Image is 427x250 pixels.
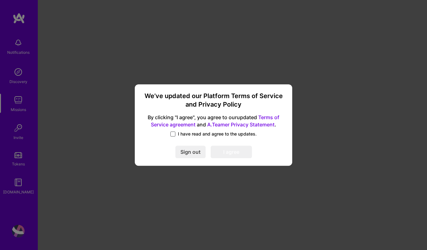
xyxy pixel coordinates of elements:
[142,92,285,109] h3: We’ve updated our Platform Terms of Service and Privacy Policy
[178,131,257,137] span: I have read and agree to the updates.
[175,146,206,158] button: Sign out
[207,121,275,128] a: A.Teamer Privacy Statement
[142,114,285,129] span: By clicking "I agree", you agree to our updated and .
[151,114,279,128] a: Terms of Service agreement
[211,146,252,158] button: I agree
